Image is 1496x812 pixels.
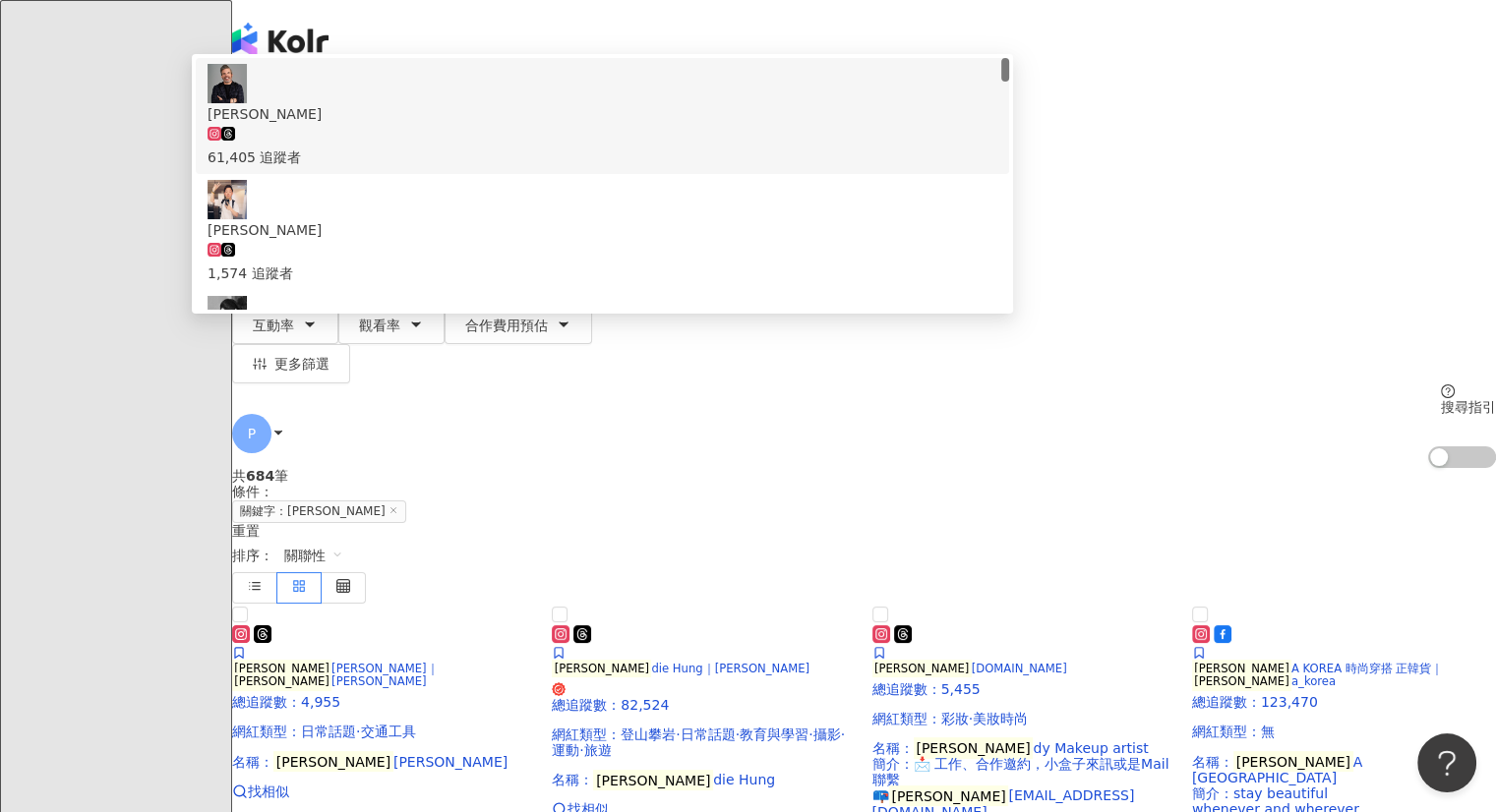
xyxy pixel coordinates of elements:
mark: [PERSON_NAME] [273,751,393,773]
span: 日常話題 [681,726,736,742]
div: [PERSON_NAME] [208,219,997,241]
mark: [PERSON_NAME] [1192,672,1291,691]
mark: [PERSON_NAME] [1192,660,1291,678]
mark: [PERSON_NAME] [1233,751,1353,773]
a: KOL Avatar[PERSON_NAME][PERSON_NAME]｜[PERSON_NAME][PERSON_NAME]總追蹤數：4,955網紅類型：日常話題·交通工具名稱：[PERSON... [232,604,536,799]
img: logo [232,23,329,58]
div: 名稱 ： [1192,754,1496,785]
div: 61,405 追蹤者 [208,146,997,168]
span: 找相似 [248,783,289,799]
div: 名稱 ： [872,740,1176,756]
span: 關聯性 [284,540,343,571]
span: die Hung [713,772,775,787]
span: · [579,742,583,758]
span: dy Makeup artist [1033,740,1148,756]
span: 更多篩選 [274,356,329,372]
span: 📩 工作、合作邀約，小盒子來訊或是Mail聯繫 📪 [872,756,1169,803]
button: 互動率 [232,305,338,344]
span: A [GEOGRAPHIC_DATA] [1192,754,1362,785]
button: 觀看率 [338,305,445,344]
span: 互動率 [253,318,294,333]
span: · [808,726,812,742]
span: 合作費用預估 [465,318,548,333]
span: 684 [246,468,274,484]
div: 排序： [232,539,1496,572]
button: 合作費用預估 [445,305,592,344]
mark: [PERSON_NAME] [872,660,972,678]
iframe: Help Scout Beacon - Open [1417,733,1476,792]
span: · [676,726,680,742]
span: · [969,711,973,726]
p: 網紅類型 ： [872,711,1176,726]
div: 1,574 追蹤者 [208,262,997,284]
a: 找相似 [232,783,536,799]
span: [PERSON_NAME] [393,754,508,770]
mark: [PERSON_NAME] [889,785,1009,807]
mark: [PERSON_NAME] [232,672,331,691]
span: 條件 ： [232,484,273,499]
mark: [PERSON_NAME] [593,770,713,791]
mark: [PERSON_NAME] [914,737,1034,759]
mark: [PERSON_NAME] [552,660,651,678]
img: KOL Avatar [208,296,247,335]
div: 名稱 ： [552,772,856,787]
img: KOL Avatar [208,64,247,103]
span: 交通工具 [360,724,415,739]
span: a_korea [1291,674,1336,688]
p: 網紅類型 ： [232,724,536,739]
span: 關鍵字：[PERSON_NAME] [232,500,406,523]
span: 登山攀岩 [621,726,676,742]
p: 總追蹤數 ： 123,470 [1192,694,1496,710]
span: 教育與學習 [740,726,808,742]
button: 更多篩選 [232,344,350,383]
div: 名稱 ： [232,754,536,770]
span: [PERSON_NAME]｜ [331,662,438,675]
span: die Hung｜[PERSON_NAME] [651,662,809,675]
p: 網紅類型 ： [552,726,856,758]
span: 美妝時尚 [973,711,1028,726]
div: 搜尋指引 [1441,399,1496,415]
span: A KOREA 時尚穿搭 正韓貨｜ [1291,662,1443,675]
span: 攝影 [813,726,841,742]
span: 日常話題 [301,724,356,739]
img: KOL Avatar [208,180,247,219]
span: 彩妝 [941,711,969,726]
p: 總追蹤數 ： 82,524 [552,697,856,713]
span: P [248,423,256,444]
span: · [841,726,845,742]
span: 運動 [552,742,579,758]
span: [DOMAIN_NAME] [972,662,1067,675]
span: question-circle [1441,384,1455,398]
span: 旅遊 [584,742,612,758]
span: · [356,724,360,739]
p: 總追蹤數 ： 5,455 [872,681,1176,697]
div: 重置 [232,523,1496,539]
mark: [PERSON_NAME] [232,660,331,678]
p: 網紅類型 ： 無 [1192,724,1496,739]
div: [PERSON_NAME] [208,103,997,125]
p: 總追蹤數 ： 4,955 [232,694,536,710]
span: 觀看率 [359,318,400,333]
span: [PERSON_NAME] [331,674,426,688]
div: 共 筆 [232,468,1496,484]
span: · [736,726,740,742]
